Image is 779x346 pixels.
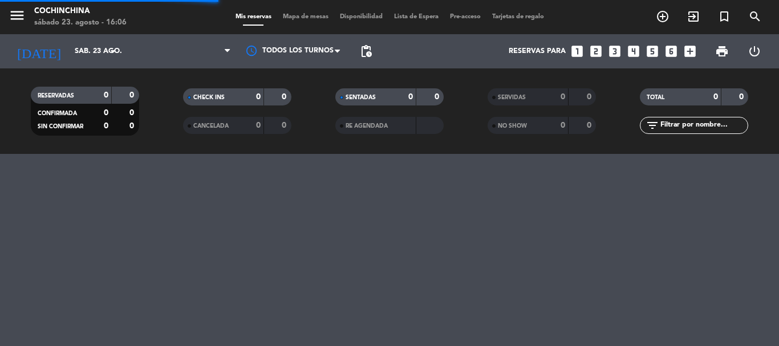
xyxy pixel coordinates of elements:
[104,122,108,130] strong: 0
[359,44,373,58] span: pending_actions
[282,93,289,101] strong: 0
[38,93,74,99] span: RESERVADAS
[739,93,746,101] strong: 0
[570,44,585,59] i: looks_one
[444,14,486,20] span: Pre-acceso
[498,123,527,129] span: NO SHOW
[561,93,565,101] strong: 0
[646,119,659,132] i: filter_list
[334,14,388,20] span: Disponibilidad
[9,7,26,24] i: menu
[129,109,136,117] strong: 0
[498,95,526,100] span: SERVIDAS
[647,95,664,100] span: TOTAL
[193,123,229,129] span: CANCELADA
[626,44,641,59] i: looks_4
[587,93,594,101] strong: 0
[645,44,660,59] i: looks_5
[435,93,441,101] strong: 0
[230,14,277,20] span: Mis reservas
[106,44,120,58] i: arrow_drop_down
[104,109,108,117] strong: 0
[34,6,127,17] div: Cochinchina
[9,7,26,28] button: menu
[129,91,136,99] strong: 0
[277,14,334,20] span: Mapa de mesas
[717,10,731,23] i: turned_in_not
[687,10,700,23] i: exit_to_app
[282,121,289,129] strong: 0
[748,10,762,23] i: search
[346,123,388,129] span: RE AGENDADA
[193,95,225,100] span: CHECK INS
[713,93,718,101] strong: 0
[683,44,697,59] i: add_box
[664,44,679,59] i: looks_6
[715,44,729,58] span: print
[738,34,770,68] div: LOG OUT
[486,14,550,20] span: Tarjetas de regalo
[587,121,594,129] strong: 0
[256,93,261,101] strong: 0
[659,119,748,132] input: Filtrar por nombre...
[388,14,444,20] span: Lista de Espera
[9,39,69,64] i: [DATE]
[38,124,83,129] span: SIN CONFIRMAR
[607,44,622,59] i: looks_3
[656,10,670,23] i: add_circle_outline
[408,93,413,101] strong: 0
[346,95,376,100] span: SENTADAS
[748,44,761,58] i: power_settings_new
[561,121,565,129] strong: 0
[34,17,127,29] div: sábado 23. agosto - 16:06
[509,47,566,55] span: Reservas para
[129,122,136,130] strong: 0
[38,111,77,116] span: CONFIRMADA
[256,121,261,129] strong: 0
[589,44,603,59] i: looks_two
[104,91,108,99] strong: 0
